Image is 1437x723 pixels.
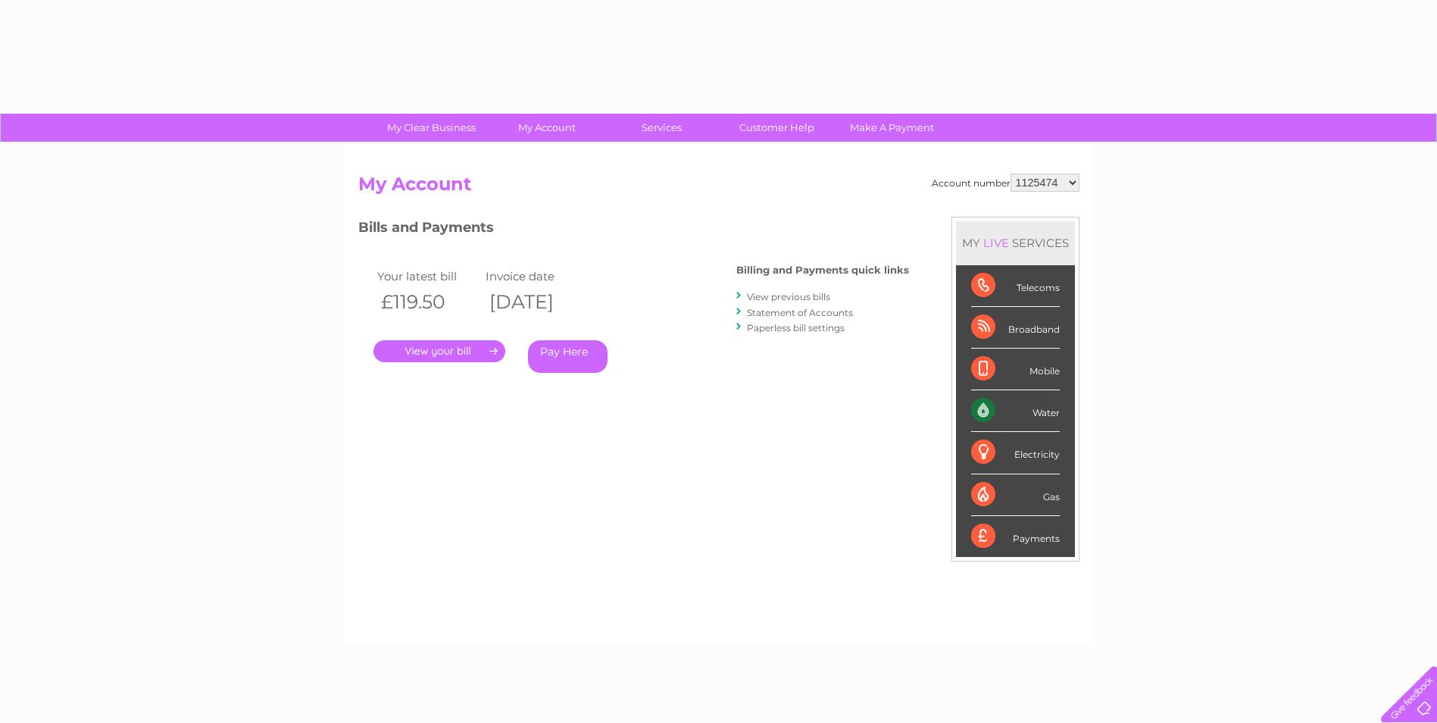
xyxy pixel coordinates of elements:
[932,174,1079,192] div: Account number
[599,114,724,142] a: Services
[971,307,1060,349] div: Broadband
[482,286,591,318] th: [DATE]
[484,114,609,142] a: My Account
[358,174,1079,202] h2: My Account
[956,221,1075,264] div: MY SERVICES
[373,286,483,318] th: £119.50
[971,474,1060,516] div: Gas
[747,322,845,333] a: Paperless bill settings
[358,217,909,243] h3: Bills and Payments
[482,266,591,286] td: Invoice date
[373,340,505,362] a: .
[971,390,1060,432] div: Water
[829,114,954,142] a: Make A Payment
[747,291,830,302] a: View previous bills
[747,307,853,318] a: Statement of Accounts
[369,114,494,142] a: My Clear Business
[971,516,1060,557] div: Payments
[714,114,839,142] a: Customer Help
[736,264,909,276] h4: Billing and Payments quick links
[971,349,1060,390] div: Mobile
[971,432,1060,474] div: Electricity
[971,265,1060,307] div: Telecoms
[528,340,608,373] a: Pay Here
[980,236,1012,250] div: LIVE
[373,266,483,286] td: Your latest bill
